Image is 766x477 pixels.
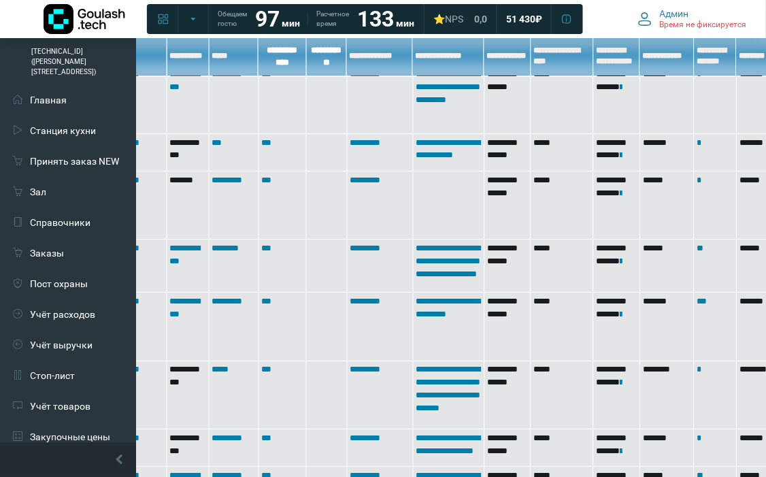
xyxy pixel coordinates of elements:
span: Админ [660,7,689,20]
span: NPS [445,14,463,24]
div: ⭐ [433,13,463,25]
span: Время не фиксируется [660,20,747,31]
img: Логотип компании Goulash.tech [44,4,125,34]
span: Расчетное время [316,10,349,29]
a: ⭐NPS 0,0 [425,7,495,31]
span: мин [396,18,414,29]
span: 51 430 [506,13,535,25]
span: 0,0 [474,13,487,25]
span: мин [282,18,300,29]
span: Обещаем гостю [218,10,247,29]
strong: 97 [255,6,280,32]
button: Админ Время не фиксируется [630,5,755,33]
span: ₽ [535,13,542,25]
a: Обещаем гостю 97 мин Расчетное время 133 мин [210,7,422,31]
a: 51 430 ₽ [498,7,550,31]
strong: 133 [357,6,394,32]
